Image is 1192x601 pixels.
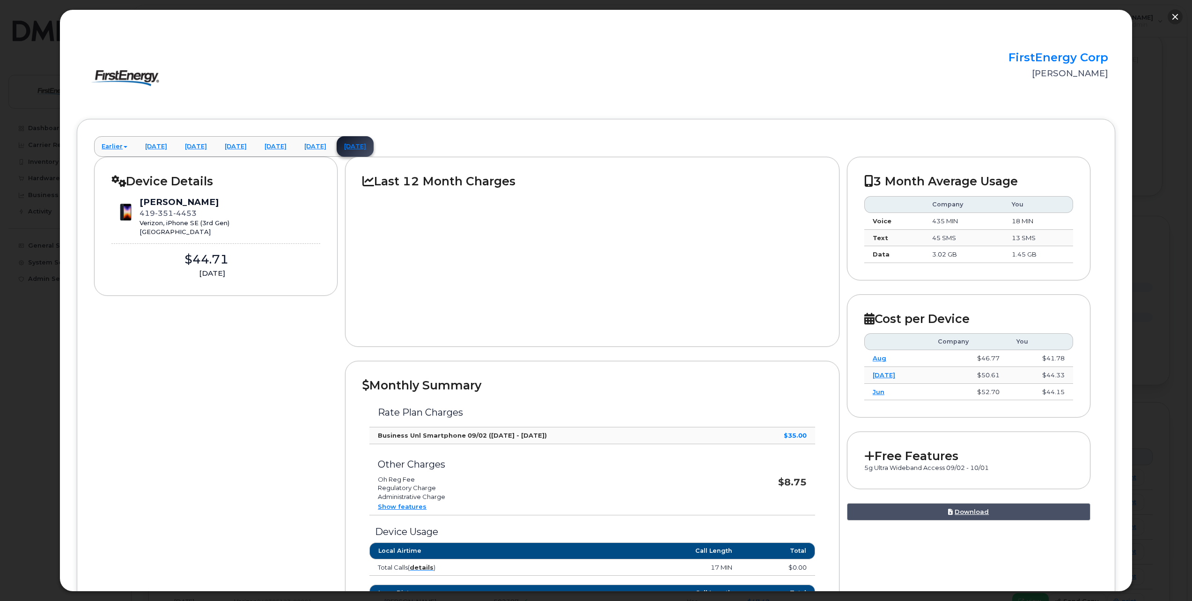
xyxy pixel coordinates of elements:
span: ( ) [408,564,435,571]
td: $0.00 [741,559,815,576]
th: Local Airtime [369,542,555,559]
li: Regulatory Charge [378,484,719,492]
th: Call Length [555,542,741,559]
h3: Device Usage [369,527,815,537]
li: Administrative Charge [378,492,719,501]
iframe: Messenger Launcher [1151,560,1185,594]
a: Download [847,503,1090,520]
h3: Other Charges [378,459,719,469]
td: 17 MIN [555,559,741,576]
a: Show features [378,503,427,510]
strong: $8.75 [778,476,807,488]
a: details [410,564,434,571]
h2: Free Features [864,449,1073,463]
td: Total Calls [369,559,555,576]
th: Total [741,542,815,559]
p: 5g Ultra Wideband Access 09/02 - 10/01 [864,463,1073,472]
li: Oh Reg Fee [378,475,719,484]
